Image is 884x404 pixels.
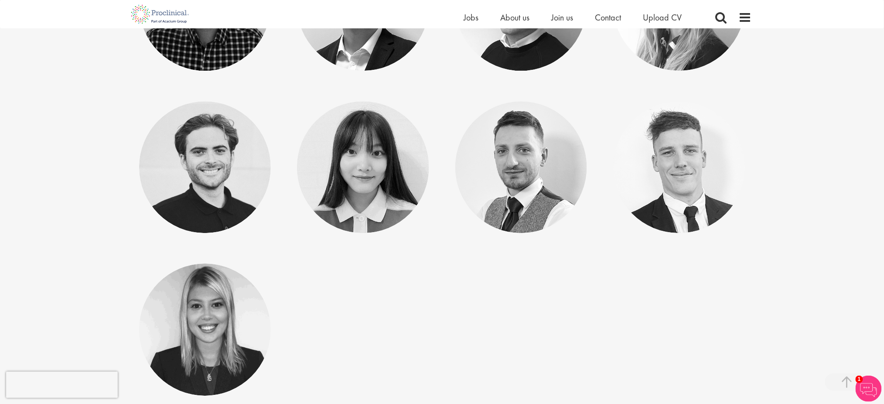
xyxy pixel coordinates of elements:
a: Jobs [464,12,479,23]
a: Join us [552,12,573,23]
a: Upload CV [643,12,682,23]
a: Contact [595,12,621,23]
span: 1 [856,376,863,383]
iframe: reCAPTCHA [6,372,118,398]
a: About us [501,12,530,23]
img: Chatbot [856,376,882,402]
